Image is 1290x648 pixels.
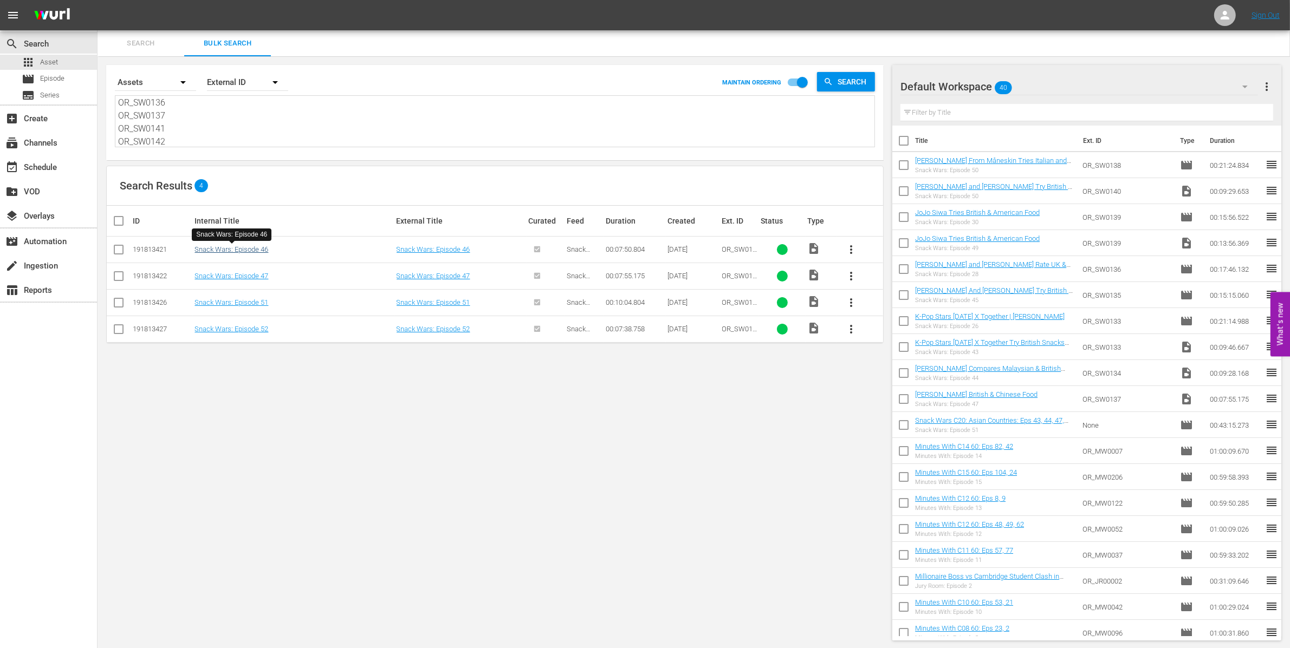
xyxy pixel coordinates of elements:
[838,263,864,289] button: more_vert
[397,245,470,253] a: Snack Wars: Episode 46
[838,290,864,316] button: more_vert
[807,242,820,255] span: Video
[667,272,718,280] div: [DATE]
[1270,292,1290,356] button: Open Feedback Widget
[1180,185,1193,198] span: Video
[915,245,1040,252] div: Snack Wars: Episode 49
[5,161,18,174] span: Schedule
[195,182,208,189] span: 4
[195,217,393,225] div: Internal Title
[606,325,664,333] div: 00:07:38.758
[1180,289,1193,302] span: Episode
[1180,470,1193,483] span: Episode
[845,296,858,309] span: more_vert
[195,245,268,253] a: Snack Wars: Episode 46
[606,217,664,225] div: Duration
[915,479,1017,486] div: Minutes With: Episode 15
[196,230,267,239] div: Snack Wars: Episode 46
[915,182,1072,199] a: [PERSON_NAME] and [PERSON_NAME] Try British & American Food
[915,442,1013,450] a: Minutes With C14 60: Eps 82, 42
[1180,211,1193,224] span: Episode
[838,316,864,342] button: more_vert
[1205,360,1265,386] td: 00:09:28.168
[667,298,718,306] div: [DATE]
[567,217,602,225] div: Feed
[1205,152,1265,178] td: 00:21:24.834
[40,57,58,68] span: Asset
[5,259,18,272] span: Ingestion
[1180,600,1193,613] span: Episode
[1205,204,1265,230] td: 00:15:56.522
[915,401,1038,408] div: Snack Wars: Episode 47
[191,37,264,50] span: Bulk Search
[1180,574,1193,587] span: Episode
[1078,438,1176,464] td: OR_MW0007
[1078,360,1176,386] td: OR_SW0134
[1078,256,1176,282] td: OR_SW0136
[606,245,664,253] div: 00:07:50.804
[722,245,757,261] span: OR_SW0136
[915,323,1065,330] div: Snack Wars: Episode 26
[397,272,470,280] a: Snack Wars: Episode 47
[1078,490,1176,516] td: OR_MW0122
[1180,341,1193,354] span: Video
[1265,496,1278,509] span: reorder
[1078,542,1176,568] td: OR_MW0037
[195,272,268,280] a: Snack Wars: Episode 47
[667,245,718,253] div: [DATE]
[1205,490,1265,516] td: 00:59:50.285
[5,136,18,149] span: Channels
[1265,522,1278,535] span: reorder
[915,546,1013,554] a: Minutes With C11 60: Eps 57, 77
[1260,74,1273,100] button: more_vert
[722,217,758,225] div: Ext. ID
[915,219,1040,226] div: Snack Wars: Episode 30
[1265,184,1278,197] span: reorder
[1078,334,1176,360] td: OR_SW0133
[915,624,1009,632] a: Minutes With C08 60: Eps 23, 2
[1078,568,1176,594] td: OR_JR00002
[133,245,191,253] div: 191813421
[807,269,820,282] span: Video
[1180,548,1193,561] span: Episode
[915,453,1013,460] div: Minutes With: Episode 14
[1078,282,1176,308] td: OR_SW0135
[1265,288,1278,301] span: reorder
[915,572,1064,588] a: Millionaire Boss vs Cambridge Student Clash in Billionaire Debate
[1078,412,1176,438] td: None
[915,468,1017,476] a: Minutes With C15 60: Eps 104, 24
[104,37,178,50] span: Search
[915,390,1038,398] a: [PERSON_NAME] British & Chinese Food
[118,97,874,147] textarea: OR_SW0136 OR_SW0137 OR_SW0141 OR_SW0142
[1205,516,1265,542] td: 01:00:09.026
[1180,315,1193,328] span: Episode
[115,67,196,97] div: Assets
[1265,236,1278,249] span: reorder
[195,298,268,306] a: Snack Wars: Episode 51
[807,217,835,225] div: Type
[22,56,35,69] span: Asset
[567,298,590,315] span: Snack Wars
[1078,308,1176,334] td: OR_SW0133
[915,156,1072,181] a: [PERSON_NAME] From Måneskin Tries Italian and UK Snacks | [PERSON_NAME] and [PERSON_NAME] Try Bri...
[1265,444,1278,457] span: reorder
[1265,392,1278,405] span: reorder
[1265,574,1278,587] span: reorder
[1078,230,1176,256] td: OR_SW0139
[1265,262,1278,275] span: reorder
[915,531,1024,538] div: Minutes With: Episode 12
[667,217,718,225] div: Created
[5,185,18,198] span: VOD
[845,323,858,336] span: more_vert
[1180,159,1193,172] span: Episode
[915,364,1065,381] a: [PERSON_NAME] Compares Malaysian & British Food
[1078,464,1176,490] td: OR_MW0206
[915,349,1073,356] div: Snack Wars: Episode 43
[1205,412,1265,438] td: 00:43:15.273
[1205,438,1265,464] td: 01:00:09.670
[1205,386,1265,412] td: 00:07:55.175
[915,234,1040,243] a: JoJo Siwa Tries British & American Food
[915,634,1009,642] div: Minutes With: Episode 8
[1265,418,1278,431] span: reorder
[5,210,18,222] span: Overlays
